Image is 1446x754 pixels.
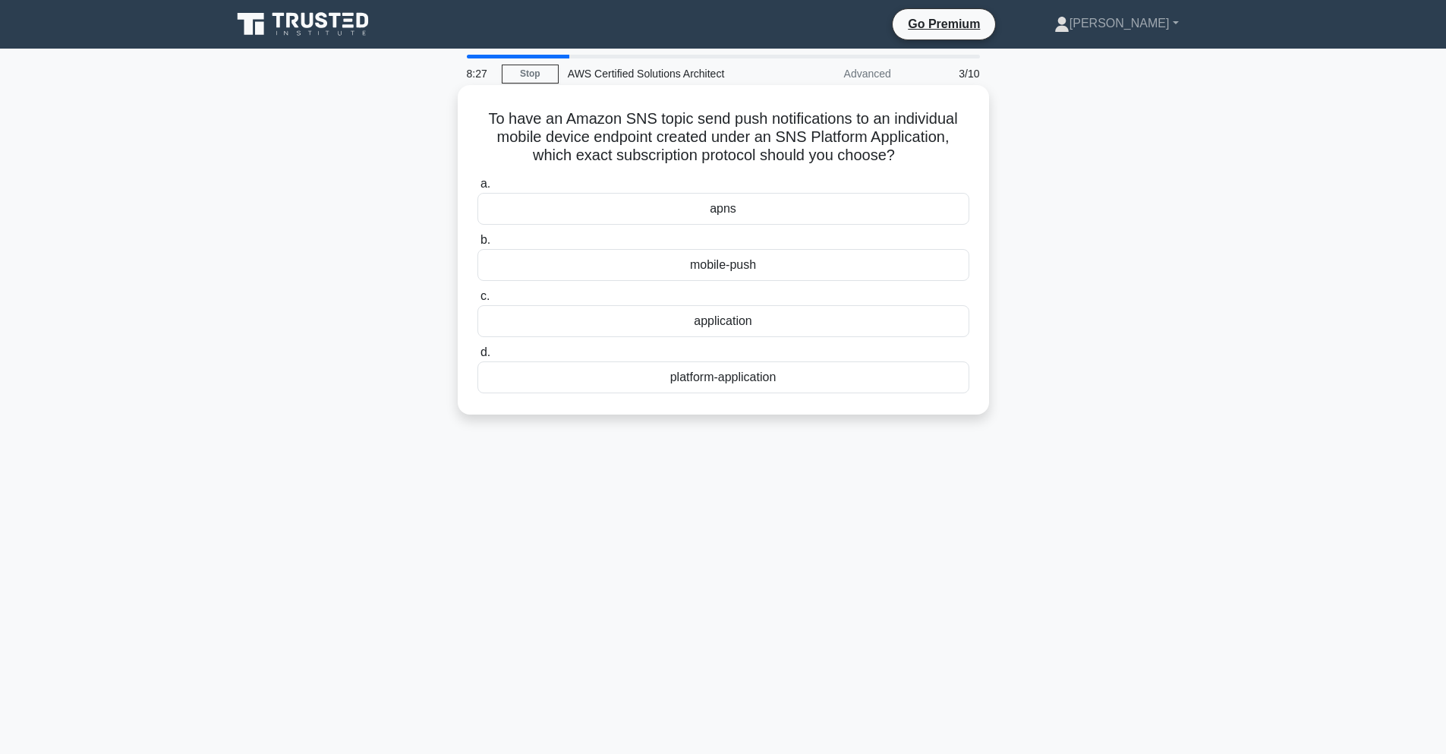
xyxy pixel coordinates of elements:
[502,65,559,84] a: Stop
[477,193,969,225] div: apns
[480,177,490,190] span: a.
[559,58,767,89] div: AWS Certified Solutions Architect
[767,58,900,89] div: Advanced
[477,361,969,393] div: platform-application
[1018,8,1215,39] a: [PERSON_NAME]
[458,58,502,89] div: 8:27
[899,14,989,33] a: Go Premium
[476,109,971,166] h5: To have an Amazon SNS topic send push notifications to an individual mobile device endpoint creat...
[480,345,490,358] span: d.
[477,305,969,337] div: application
[480,289,490,302] span: c.
[477,249,969,281] div: mobile-push
[900,58,989,89] div: 3/10
[480,233,490,246] span: b.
